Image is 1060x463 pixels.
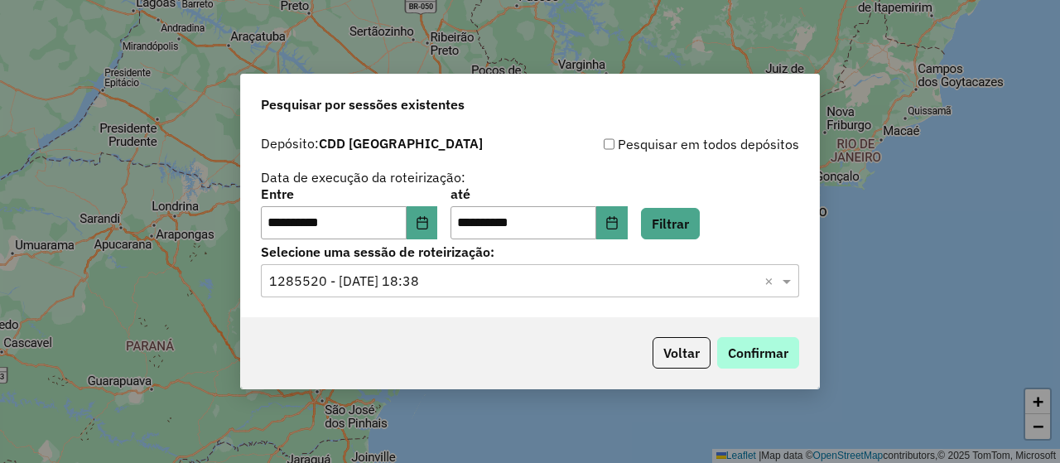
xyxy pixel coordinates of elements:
[261,167,465,187] label: Data de execução da roteirização:
[450,184,627,204] label: até
[717,337,799,369] button: Confirmar
[319,135,483,152] strong: CDD [GEOGRAPHIC_DATA]
[653,337,711,369] button: Voltar
[261,242,799,262] label: Selecione uma sessão de roteirização:
[530,134,799,154] div: Pesquisar em todos depósitos
[764,271,778,291] span: Clear all
[261,133,483,153] label: Depósito:
[641,208,700,239] button: Filtrar
[261,184,437,204] label: Entre
[596,206,628,239] button: Choose Date
[261,94,465,114] span: Pesquisar por sessões existentes
[407,206,438,239] button: Choose Date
